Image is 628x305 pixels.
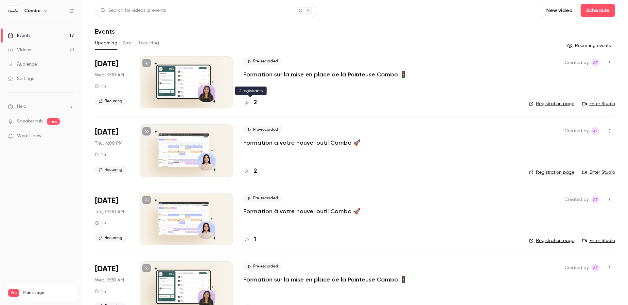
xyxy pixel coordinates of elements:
span: Pre-recorded [243,263,282,270]
h6: Combo [24,8,41,14]
span: Created by [565,59,589,67]
a: SpeakerHub [17,118,43,125]
div: Search for videos or events [100,7,166,14]
span: [DATE] [95,59,118,69]
span: Created by [565,127,589,135]
span: AT [593,127,598,135]
button: Recurring events [564,40,615,51]
span: [DATE] [95,127,118,137]
a: Formation sur la mise en place de la Pointeuse Combo 🚦 [243,276,407,283]
li: help-dropdown-opener [8,103,74,110]
h4: 1 [254,235,256,244]
h4: 2 [254,167,257,176]
button: Upcoming [95,38,117,48]
span: Tue, 10:00 AM [95,209,124,215]
span: Amandine Test [591,127,599,135]
a: Formation à votre nouvel outil Combo 🚀 [243,207,360,215]
span: [DATE] [95,264,118,274]
a: 2 [243,98,257,107]
a: Formation sur la mise en place de la Pointeuse Combo 🚦 [243,71,407,78]
button: Schedule [581,4,615,17]
span: Thu, 4:00 PM [95,140,122,147]
span: Recurring [95,234,126,242]
span: Amandine Test [591,264,599,272]
div: Events [8,32,30,39]
span: Pre-recorded [243,57,282,65]
div: 1 h [95,84,106,89]
span: [DATE] [95,196,118,206]
span: Pre-recorded [243,126,282,134]
h4: 2 [254,98,257,107]
a: Formation à votre nouvel outil Combo 🚀 [243,139,360,147]
span: Created by [565,264,589,272]
div: Sep 11 Thu, 4:00 PM (Europe/Paris) [95,124,129,177]
img: Combo [8,6,19,16]
a: 2 [243,167,257,176]
div: Sep 10 Wed, 9:30 AM (Europe/Paris) [95,56,129,108]
span: AT [593,59,598,67]
a: Registration page [529,101,574,107]
span: AT [593,196,598,203]
a: Registration page [529,237,574,244]
button: New video [541,4,578,17]
span: Pro [8,289,19,297]
div: 1 h [95,152,106,157]
a: Enter Studio [582,237,615,244]
div: Settings [8,75,34,82]
span: Pre-recorded [243,194,282,202]
a: Enter Studio [582,101,615,107]
h1: Events [95,27,115,35]
span: Wed, 9:30 AM [95,277,124,283]
a: Enter Studio [582,169,615,176]
div: Sep 16 Tue, 10:00 AM (Europe/Paris) [95,193,129,245]
button: Recurring [137,38,159,48]
div: Videos [8,47,31,53]
span: Amandine Test [591,59,599,67]
span: Help [17,103,26,110]
button: Past [123,38,132,48]
span: Amandine Test [591,196,599,203]
span: Wed, 9:30 AM [95,72,124,78]
span: AT [593,264,598,272]
iframe: Noticeable Trigger [66,133,74,139]
span: Recurring [95,97,126,105]
div: 1 h [95,289,106,294]
span: Plan usage [23,290,74,296]
span: Created by [565,196,589,203]
a: Registration page [529,169,574,176]
a: 1 [243,235,256,244]
div: Audience [8,61,37,68]
span: Recurring [95,166,126,174]
div: 1 h [95,220,106,226]
span: What's new [17,133,42,139]
span: new [47,118,60,125]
